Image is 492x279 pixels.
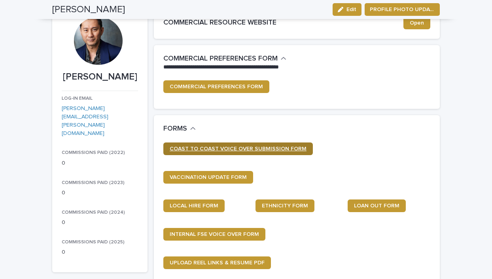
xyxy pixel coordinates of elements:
[354,203,399,209] span: LOAN OUT FORM
[170,203,218,209] span: LOCAL HIRE FORM
[62,180,125,185] span: COMMISSIONS PAID (2023)
[170,175,247,180] span: VACCINATION UPDATE FORM
[262,203,308,209] span: ETHNICITY FORM
[333,3,361,16] button: Edit
[163,142,313,155] a: COAST TO COAST VOICE OVER SUBMISSION FORM
[348,199,406,212] a: LOAN OUT FORM
[255,199,314,212] a: ETHNICITY FORM
[62,210,125,215] span: COMMISSIONS PAID (2024)
[62,218,138,227] p: 0
[62,150,125,155] span: COMMISSIONS PAID (2022)
[403,17,430,29] a: Open
[163,125,196,133] button: FORMS
[370,6,435,13] span: PROFILE PHOTO UPDATE
[62,106,108,136] a: [PERSON_NAME][EMAIL_ADDRESS][PERSON_NAME][DOMAIN_NAME]
[163,55,286,63] button: COMMERCIAL PREFERENCES FORM
[163,199,225,212] a: LOCAL HIRE FORM
[410,20,424,26] span: Open
[163,55,278,63] h2: COMMERCIAL PREFERENCES FORM
[62,248,138,256] p: 0
[62,159,138,167] p: 0
[52,4,125,15] h2: [PERSON_NAME]
[62,189,138,197] p: 0
[62,240,125,245] span: COMMISSIONS PAID (2025)
[365,3,440,16] button: PROFILE PHOTO UPDATE
[62,71,138,83] p: [PERSON_NAME]
[163,80,269,93] a: COMMERCIAL PREFERENCES FORM
[163,125,187,133] h2: FORMS
[62,96,93,101] span: LOG-IN EMAIL
[346,7,356,12] span: Edit
[170,84,263,89] span: COMMERCIAL PREFERENCES FORM
[163,171,253,184] a: VACCINATION UPDATE FORM
[163,19,403,27] h2: COMMERCIAL RESOURCE WEBSITE
[170,232,259,237] span: INTERNAL FSE VOICE OVER FORM
[170,146,307,152] span: COAST TO COAST VOICE OVER SUBMISSION FORM
[170,260,265,266] span: UPLOAD REEL LINKS & RESUME PDF
[163,228,265,241] a: INTERNAL FSE VOICE OVER FORM
[163,256,271,269] a: UPLOAD REEL LINKS & RESUME PDF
